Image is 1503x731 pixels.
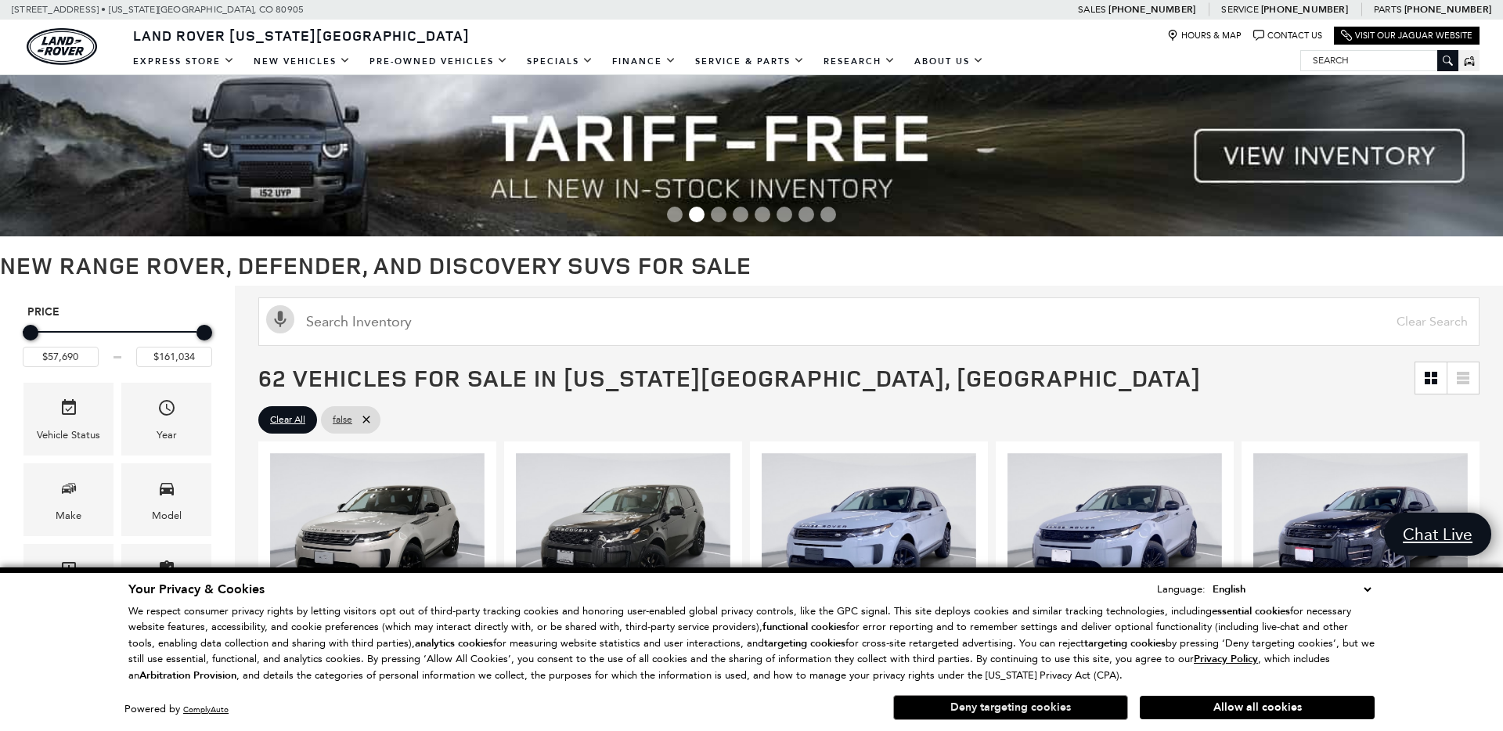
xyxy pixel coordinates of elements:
[23,319,212,367] div: Price
[1078,4,1106,15] span: Sales
[56,507,81,524] div: Make
[516,453,730,614] div: 1 / 2
[1212,604,1290,618] strong: essential cookies
[762,620,846,634] strong: functional cookies
[893,695,1128,720] button: Deny targeting cookies
[124,48,993,75] nav: Main Navigation
[1221,4,1258,15] span: Service
[1108,3,1195,16] a: [PHONE_NUMBER]
[121,383,211,456] div: YearYear
[121,463,211,536] div: ModelModel
[1084,636,1166,650] strong: targeting cookies
[1194,652,1258,666] u: Privacy Policy
[603,48,686,75] a: Finance
[1194,653,1258,664] a: Privacy Policy
[23,383,114,456] div: VehicleVehicle Status
[762,453,976,614] div: 1 / 2
[1157,584,1206,594] div: Language:
[1140,696,1375,719] button: Allow all cookies
[124,48,244,75] a: EXPRESS STORE
[23,325,38,340] div: Minimum Price
[133,26,470,45] span: Land Rover [US_STATE][GEOGRAPHIC_DATA]
[12,4,304,15] a: [STREET_ADDRESS] • [US_STATE][GEOGRAPHIC_DATA], CO 80905
[1253,30,1322,41] a: Contact Us
[516,453,730,614] img: 2025 LAND ROVER Discovery Sport S 1
[270,453,485,614] div: 1 / 2
[266,305,294,333] svg: Click to toggle on voice search
[905,48,993,75] a: About Us
[59,556,78,588] span: Trim
[1253,453,1468,614] div: 1 / 2
[764,636,845,650] strong: targeting cookies
[121,544,211,617] div: FeaturesFeatures
[196,325,212,340] div: Maximum Price
[762,453,976,614] img: 2025 LAND ROVER Range Rover Evoque S 1
[270,410,305,430] span: Clear All
[244,48,360,75] a: New Vehicles
[711,207,726,222] span: Go to slide 3
[270,453,485,614] img: 2026 LAND ROVER Range Rover Evoque S 1
[1395,524,1480,545] span: Chat Live
[157,556,176,588] span: Features
[59,394,78,427] span: Vehicle
[27,28,97,65] a: land-rover
[124,704,229,715] div: Powered by
[1374,4,1402,15] span: Parts
[128,603,1375,684] p: We respect consumer privacy rights by letting visitors opt out of third-party tracking cookies an...
[27,305,207,319] h5: Price
[689,207,705,222] span: Go to slide 2
[1404,3,1491,16] a: [PHONE_NUMBER]
[1253,453,1468,614] img: 2025 LAND ROVER Range Rover Evoque Dynamic SE 1
[183,704,229,715] a: ComplyAuto
[152,507,182,524] div: Model
[258,297,1480,346] input: Search Inventory
[23,463,114,536] div: MakeMake
[517,48,603,75] a: Specials
[1209,581,1375,598] select: Language Select
[37,427,100,444] div: Vehicle Status
[1167,30,1242,41] a: Hours & Map
[258,362,1201,394] span: 62 Vehicles for Sale in [US_STATE][GEOGRAPHIC_DATA], [GEOGRAPHIC_DATA]
[360,48,517,75] a: Pre-Owned Vehicles
[23,347,99,367] input: Minimum
[1007,453,1222,614] img: 2025 LAND ROVER Range Rover Evoque S 1
[733,207,748,222] span: Go to slide 4
[1301,51,1458,70] input: Search
[27,28,97,65] img: Land Rover
[1384,513,1491,556] a: Chat Live
[1261,3,1348,16] a: [PHONE_NUMBER]
[333,410,352,430] span: false
[686,48,814,75] a: Service & Parts
[124,26,479,45] a: Land Rover [US_STATE][GEOGRAPHIC_DATA]
[820,207,836,222] span: Go to slide 8
[136,347,212,367] input: Maximum
[23,544,114,617] div: TrimTrim
[128,581,265,598] span: Your Privacy & Cookies
[59,475,78,507] span: Make
[777,207,792,222] span: Go to slide 6
[157,427,177,444] div: Year
[814,48,905,75] a: Research
[139,668,236,682] strong: Arbitration Provision
[798,207,814,222] span: Go to slide 7
[415,636,493,650] strong: analytics cookies
[755,207,770,222] span: Go to slide 5
[157,394,176,427] span: Year
[1341,30,1472,41] a: Visit Our Jaguar Website
[667,207,683,222] span: Go to slide 1
[157,475,176,507] span: Model
[1007,453,1222,614] div: 1 / 2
